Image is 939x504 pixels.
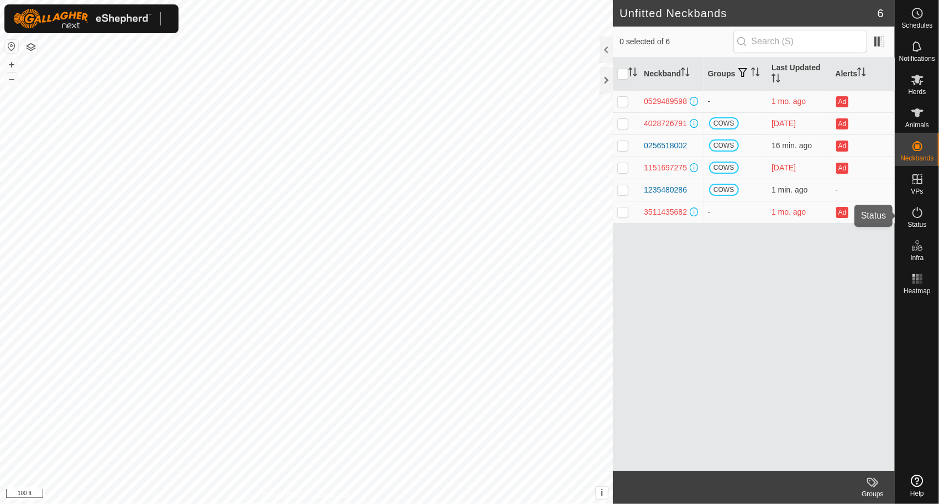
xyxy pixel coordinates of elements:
span: i [601,488,603,497]
span: Jun 30, 2025, 10:34 AM [772,207,806,216]
span: Aug 11, 2025, 7:02 AM [772,141,812,150]
span: Heatmap [904,288,931,294]
div: 3511435682 [644,206,687,218]
span: Animals [905,122,929,128]
span: Jul 21, 2025, 12:47 PM [772,163,796,172]
button: Ad [836,118,848,129]
span: COWS [709,184,739,196]
span: Jul 21, 2025, 12:32 PM [772,119,796,128]
th: Groups [704,58,767,91]
span: Neckbands [900,155,933,162]
span: 6 [878,5,884,22]
button: Map Layers [24,40,38,54]
span: VPs [911,188,923,195]
a: Privacy Policy [263,490,305,500]
th: Alerts [831,58,895,91]
p-sorticon: Activate to sort [751,69,760,78]
td: - [704,90,767,112]
img: Gallagher Logo [13,9,151,29]
button: Reset Map [5,40,18,53]
button: Ad [836,207,848,218]
p-sorticon: Activate to sort [628,69,637,78]
button: + [5,58,18,71]
span: 0 selected of 6 [620,36,733,48]
span: COWS [709,162,739,174]
a: Help [895,470,939,501]
div: 4028726791 [644,118,687,129]
span: COWS [709,117,739,129]
div: 0256518002 [644,140,687,152]
span: COWS [709,139,739,152]
h2: Unfitted Neckbands [620,7,878,20]
th: Last Updated [767,58,831,91]
div: 1235480286 [644,184,687,196]
input: Search (S) [733,30,867,53]
button: Ad [836,96,848,107]
span: Aug 11, 2025, 7:17 AM [772,185,807,194]
button: Ad [836,141,848,152]
span: Jun 30, 2025, 11:38 AM [772,97,806,106]
td: - [704,201,767,223]
div: 1151697275 [644,162,687,174]
span: Herds [908,89,926,95]
p-sorticon: Activate to sort [857,69,866,78]
p-sorticon: Activate to sort [681,69,690,78]
p-sorticon: Activate to sort [772,75,780,84]
div: Groups [851,489,895,499]
button: i [596,487,608,499]
span: Help [910,490,924,497]
span: Status [907,221,926,228]
th: Neckband [639,58,703,91]
button: – [5,72,18,86]
span: Schedules [901,22,932,29]
td: - [831,179,895,201]
span: Notifications [899,55,935,62]
a: Contact Us [317,490,350,500]
button: Ad [836,163,848,174]
div: 0529489598 [644,96,687,107]
span: Infra [910,254,924,261]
